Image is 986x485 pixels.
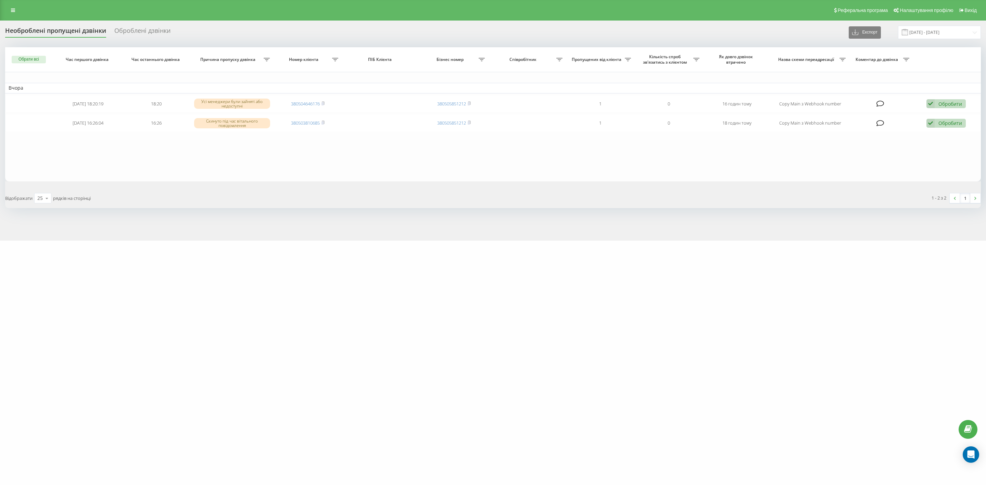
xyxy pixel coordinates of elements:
div: 25 [37,195,43,202]
td: [DATE] 16:26:04 [54,114,123,132]
td: 1 [566,95,635,113]
div: Open Intercom Messenger [963,446,979,463]
td: Copy Main з Webhook number [771,114,849,132]
span: Реферальна програма [838,8,888,13]
td: 18:20 [122,95,191,113]
a: 380503810685 [291,120,320,126]
span: Вихід [965,8,977,13]
td: 0 [634,114,703,132]
span: Бізнес номер [423,57,479,62]
span: Налаштування профілю [900,8,953,13]
td: [DATE] 18:20:19 [54,95,123,113]
span: Номер клієнта [277,57,332,62]
span: Час останнього дзвінка [129,57,184,62]
span: Коментар до дзвінка [852,57,903,62]
a: 1 [960,193,970,203]
td: 18 годин тому [703,114,771,132]
td: 16 годин тому [703,95,771,113]
span: Співробітник [492,57,556,62]
div: Усі менеджери були зайняті або недоступні [194,99,270,109]
div: 1 - 2 з 2 [932,194,946,201]
a: 380505851212 [437,120,466,126]
span: Кількість спроб зв'язатись з клієнтом [638,54,693,65]
span: рядків на сторінці [53,195,91,201]
span: Назва схеми переадресації [775,57,839,62]
button: Обрати всі [12,56,46,63]
button: Експорт [849,26,881,39]
span: Причина пропуску дзвінка [194,57,263,62]
td: 0 [634,95,703,113]
td: 1 [566,114,635,132]
div: Оброблені дзвінки [114,27,170,38]
div: Необроблені пропущені дзвінки [5,27,106,38]
td: Copy Main з Webhook number [771,95,849,113]
a: 380504646176 [291,101,320,107]
a: 380505851212 [437,101,466,107]
div: Обробити [938,120,962,126]
span: ПІБ Клієнта [349,57,413,62]
span: Час першого дзвінка [60,57,116,62]
span: Пропущених від клієнта [570,57,625,62]
td: 16:26 [122,114,191,132]
div: Обробити [938,101,962,107]
span: Як довго дзвінок втрачено [709,54,765,65]
div: Скинуто під час вітального повідомлення [194,118,270,128]
span: Відображати [5,195,33,201]
td: Вчора [5,83,981,93]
